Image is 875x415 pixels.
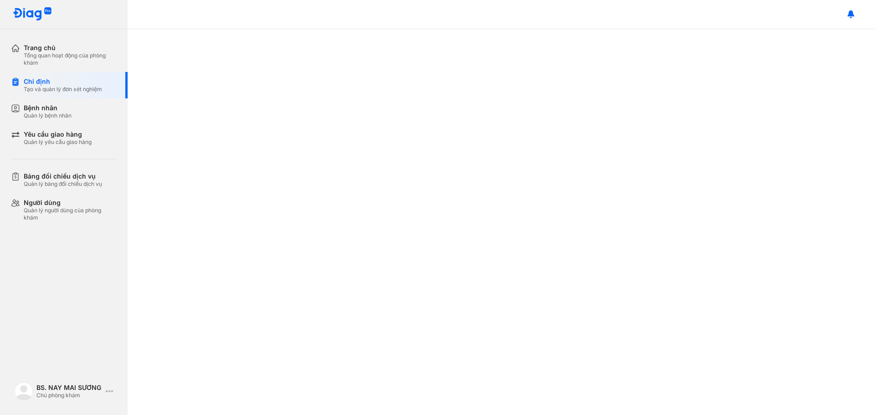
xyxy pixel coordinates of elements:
div: Quản lý yêu cầu giao hàng [24,138,92,146]
div: Quản lý bảng đối chiếu dịch vụ [24,180,102,188]
div: Quản lý người dùng của phòng khám [24,207,117,221]
div: Chủ phòng khám [36,392,102,399]
img: logo [13,7,52,21]
div: Trang chủ [24,44,117,52]
div: BS. NAY MAI SƯƠNG [36,384,102,392]
div: Tạo và quản lý đơn xét nghiệm [24,86,102,93]
div: Yêu cầu giao hàng [24,130,92,138]
div: Tổng quan hoạt động của phòng khám [24,52,117,67]
div: Quản lý bệnh nhân [24,112,72,119]
img: logo [15,382,33,400]
div: Bệnh nhân [24,104,72,112]
div: Chỉ định [24,77,102,86]
div: Bảng đối chiếu dịch vụ [24,172,102,180]
div: Người dùng [24,199,117,207]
